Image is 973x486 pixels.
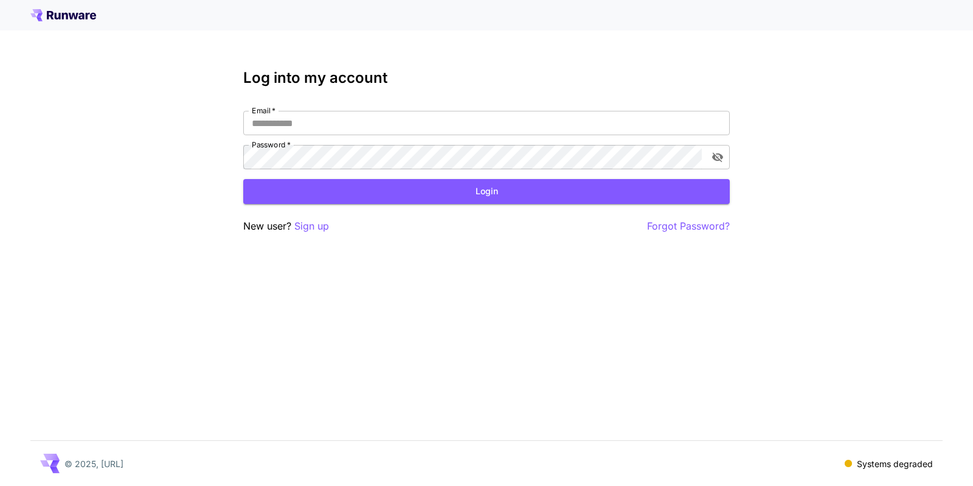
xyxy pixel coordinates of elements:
[243,219,329,234] p: New user?
[252,139,291,150] label: Password
[294,219,329,234] button: Sign up
[857,457,933,470] p: Systems degraded
[243,179,730,204] button: Login
[64,457,123,470] p: © 2025, [URL]
[647,219,730,234] button: Forgot Password?
[243,69,730,86] h3: Log into my account
[252,105,275,116] label: Email
[707,146,729,168] button: toggle password visibility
